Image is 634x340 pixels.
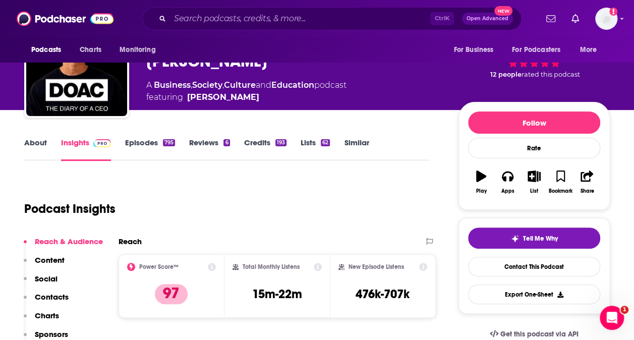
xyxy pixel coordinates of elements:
[467,16,508,21] span: Open Advanced
[191,80,192,90] span: ,
[468,138,600,158] div: Rate
[35,255,65,265] p: Content
[512,43,560,57] span: For Podcasters
[453,43,493,57] span: For Business
[275,139,286,146] div: 193
[120,43,155,57] span: Monitoring
[24,255,65,274] button: Content
[468,285,600,304] button: Export One-Sheet
[468,228,600,249] button: tell me why sparkleTell Me Why
[189,138,229,161] a: Reviews6
[542,10,559,27] a: Show notifications dropdown
[494,164,521,200] button: Apps
[187,91,259,103] a: Steven Bartlett
[17,9,113,28] img: Podchaser - Follow, Share and Rate Podcasts
[252,287,302,302] h3: 15m-22m
[35,237,103,246] p: Reach & Audience
[93,139,111,147] img: Podchaser Pro
[224,80,256,90] a: Culture
[112,40,168,60] button: open menu
[468,257,600,276] a: Contact This Podcast
[125,138,175,161] a: Episodes795
[24,40,74,60] button: open menu
[222,80,224,90] span: ,
[547,164,573,200] button: Bookmark
[511,235,519,243] img: tell me why sparkle
[146,79,347,103] div: A podcast
[154,80,191,90] a: Business
[430,12,454,25] span: Ctrl K
[595,8,617,30] span: Logged in as cgiron
[574,164,600,200] button: Share
[223,139,229,146] div: 6
[301,138,330,161] a: Lists62
[580,188,594,194] div: Share
[24,292,69,311] button: Contacts
[256,80,271,90] span: and
[243,263,300,270] h2: Total Monthly Listens
[31,43,61,57] span: Podcasts
[24,138,47,161] a: About
[468,164,494,200] button: Play
[490,71,522,78] span: 12 people
[462,13,513,25] button: Open AdvancedNew
[494,6,512,16] span: New
[595,8,617,30] img: User Profile
[163,139,175,146] div: 795
[580,43,597,57] span: More
[446,40,506,60] button: open menu
[35,329,68,339] p: Sponsors
[321,139,330,146] div: 62
[523,235,558,243] span: Tell Me Why
[567,10,583,27] a: Show notifications dropdown
[271,80,314,90] a: Education
[468,111,600,134] button: Follow
[119,237,142,246] h2: Reach
[620,306,628,314] span: 1
[80,43,101,57] span: Charts
[24,274,57,293] button: Social
[170,11,430,27] input: Search podcasts, credits, & more...
[500,330,579,338] span: Get this podcast via API
[24,311,59,329] button: Charts
[476,188,487,194] div: Play
[73,40,107,60] a: Charts
[146,91,347,103] span: featuring
[35,274,57,284] p: Social
[595,8,617,30] button: Show profile menu
[349,263,404,270] h2: New Episode Listens
[505,40,575,60] button: open menu
[192,80,222,90] a: Society
[600,306,624,330] iframe: Intercom live chat
[549,188,572,194] div: Bookmark
[61,138,111,161] a: InsightsPodchaser Pro
[35,292,69,302] p: Contacts
[530,188,538,194] div: List
[35,311,59,320] p: Charts
[521,164,547,200] button: List
[244,138,286,161] a: Credits193
[142,7,522,30] div: Search podcasts, credits, & more...
[522,71,580,78] span: rated this podcast
[24,237,103,255] button: Reach & Audience
[24,201,116,216] h1: Podcast Insights
[139,263,179,270] h2: Power Score™
[501,188,514,194] div: Apps
[609,8,617,16] svg: Add a profile image
[344,138,369,161] a: Similar
[26,15,127,116] img: The Diary Of A CEO with Steven Bartlett
[573,40,610,60] button: open menu
[155,284,188,304] p: 97
[356,287,410,302] h3: 476k-707k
